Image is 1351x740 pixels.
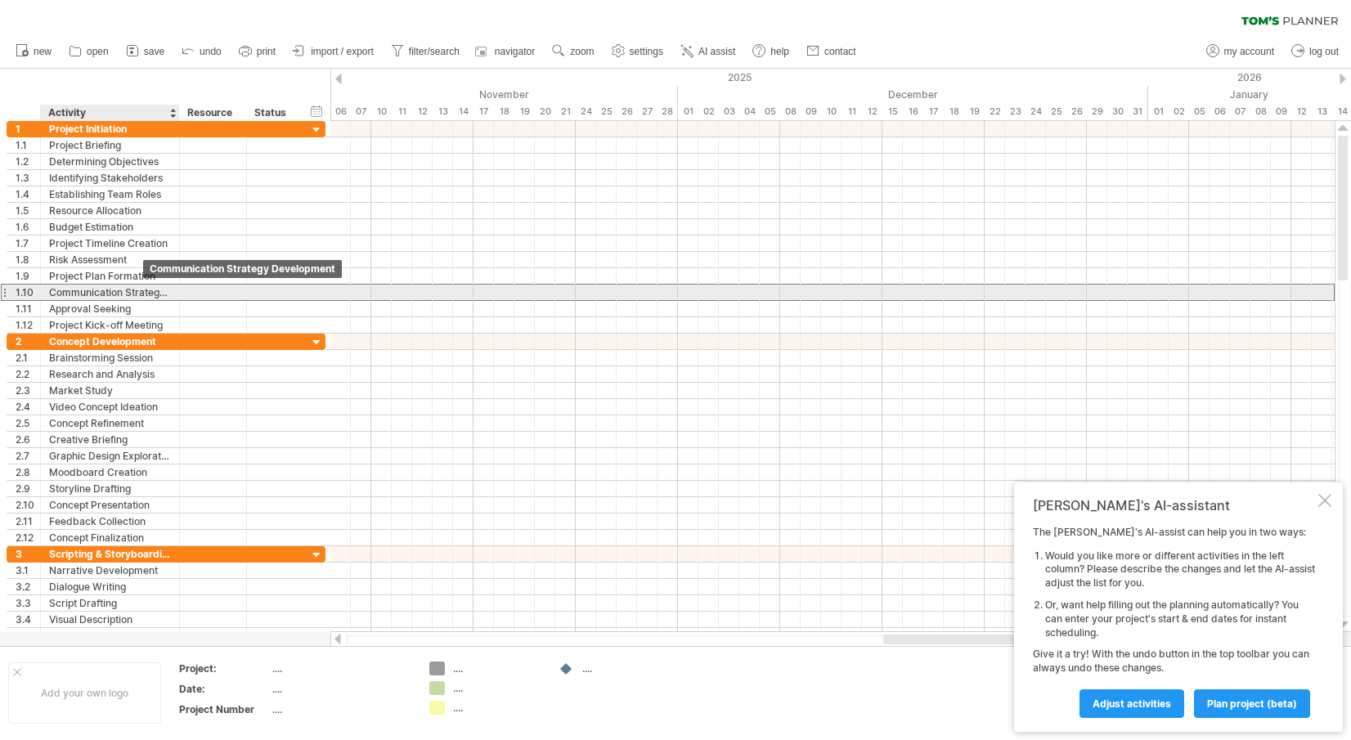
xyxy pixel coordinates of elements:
span: save [144,46,164,57]
div: Monday, 1 December 2025 [678,103,698,120]
div: 2.12 [16,530,40,545]
div: Monday, 12 January 2026 [1291,103,1312,120]
div: 1.10 [16,285,40,300]
div: 2.3 [16,383,40,398]
div: 2.7 [16,448,40,464]
div: Thursday, 25 December 2025 [1046,103,1066,120]
div: Wednesday, 10 December 2025 [821,103,842,120]
div: 1.6 [16,219,40,235]
div: Tuesday, 6 January 2026 [1210,103,1230,120]
span: AI assist [698,46,735,57]
div: 1.12 [16,317,40,333]
div: 1.7 [16,235,40,251]
div: Research and Analysis [49,366,171,382]
div: Wednesday, 19 November 2025 [514,103,535,120]
div: 2 [16,334,40,349]
div: Monday, 5 January 2026 [1189,103,1210,120]
span: contact [824,46,856,57]
a: AI assist [676,41,740,62]
div: Market Study [49,383,171,398]
div: Script Drafting [49,595,171,611]
div: Friday, 21 November 2025 [555,103,576,120]
span: filter/search [409,46,460,57]
a: settings [608,41,668,62]
div: Friday, 12 December 2025 [862,103,882,120]
div: Thursday, 13 November 2025 [433,103,453,120]
a: print [235,41,281,62]
div: Tuesday, 18 November 2025 [494,103,514,120]
div: Monday, 24 November 2025 [576,103,596,120]
span: my account [1224,46,1274,57]
div: [PERSON_NAME]'s AI-assistant [1033,497,1315,514]
div: Project Plan Formation [49,268,171,284]
div: 1 [16,121,40,137]
a: undo [177,41,227,62]
div: Wednesday, 3 December 2025 [719,103,739,120]
span: import / export [311,46,374,57]
a: Adjust activities [1079,689,1184,718]
div: .... [272,702,410,716]
div: Thursday, 8 January 2026 [1250,103,1271,120]
div: Friday, 14 November 2025 [453,103,474,120]
div: 1.3 [16,170,40,186]
div: Tuesday, 30 December 2025 [1107,103,1128,120]
div: Project: [179,662,269,675]
div: Tuesday, 11 November 2025 [392,103,412,120]
div: Project Initiation [49,121,171,137]
div: 1.9 [16,268,40,284]
div: Resource Allocation [49,203,171,218]
div: Visual Description [49,612,171,627]
span: plan project (beta) [1207,697,1297,710]
div: Wednesday, 26 November 2025 [617,103,637,120]
div: The [PERSON_NAME]'s AI-assist can help you in two ways: Give it a try! With the undo button in th... [1033,526,1315,717]
a: contact [802,41,861,62]
span: settings [630,46,663,57]
div: 1.1 [16,137,40,153]
span: new [34,46,52,57]
div: 2.10 [16,497,40,513]
a: navigator [473,41,540,62]
div: Video Concept Ideation [49,399,171,415]
div: Monday, 15 December 2025 [882,103,903,120]
a: import / export [289,41,379,62]
a: my account [1202,41,1279,62]
div: Wednesday, 17 December 2025 [923,103,944,120]
span: zoom [570,46,594,57]
div: Friday, 2 January 2026 [1169,103,1189,120]
span: open [87,46,109,57]
div: Identifying Stakeholders [49,170,171,186]
div: Determining Objectives [49,154,171,169]
div: 3.5 [16,628,40,644]
div: Thursday, 4 December 2025 [739,103,760,120]
div: Graphic Design Exploration [49,448,171,464]
div: .... [453,681,542,695]
div: Tuesday, 16 December 2025 [903,103,923,120]
div: Project Timeline Creation [49,235,171,251]
a: plan project (beta) [1194,689,1310,718]
div: Thursday, 1 January 2026 [1148,103,1169,120]
div: 1.8 [16,252,40,267]
a: zoom [548,41,599,62]
span: navigator [495,46,535,57]
div: Wednesday, 31 December 2025 [1128,103,1148,120]
div: Monday, 22 December 2025 [985,103,1005,120]
div: Friday, 19 December 2025 [964,103,985,120]
div: 2.8 [16,464,40,480]
div: Dialogue Writing [49,579,171,594]
div: Friday, 26 December 2025 [1066,103,1087,120]
div: 3.3 [16,595,40,611]
div: 2.5 [16,415,40,431]
div: 3 [16,546,40,562]
div: 3.4 [16,612,40,627]
div: Thursday, 11 December 2025 [842,103,862,120]
a: help [748,41,794,62]
div: Moodboard Creation [49,464,171,480]
a: log out [1287,41,1344,62]
div: Scripting & Storyboarding [49,546,171,562]
div: 2.1 [16,350,40,366]
div: Monday, 8 December 2025 [780,103,801,120]
div: Monday, 29 December 2025 [1087,103,1107,120]
li: Would you like more or different activities in the left column? Please describe the changes and l... [1045,549,1315,590]
a: filter/search [387,41,465,62]
div: .... [453,701,542,715]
